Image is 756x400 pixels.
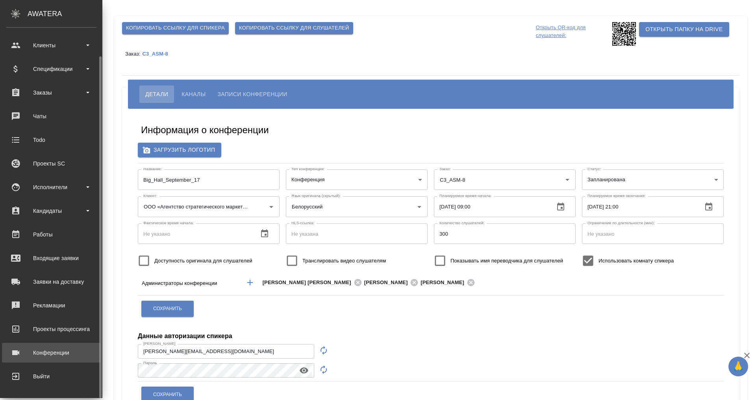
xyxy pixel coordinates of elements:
div: Запланирована [582,169,724,190]
div: Todo [6,134,96,146]
p: Открыть QR-код для слушателей: [536,22,611,46]
span: [PERSON_NAME] [421,279,469,287]
div: Выйти [6,370,96,382]
a: Конференции [2,343,100,363]
span: Сохранить [153,305,182,312]
span: Копировать ссылку для спикера [126,24,225,33]
div: [PERSON_NAME] [421,277,477,287]
button: 🙏 [728,357,748,376]
a: Входящие заявки [2,248,100,268]
div: AWATERA [28,6,102,22]
div: Конференции [6,347,96,359]
input: Не указано [582,196,696,217]
input: Не указано [138,223,252,244]
span: [PERSON_NAME] [PERSON_NAME] [263,279,356,287]
div: Спецификации [6,63,96,75]
button: Копировать ссылку для слушателей [235,22,353,34]
a: C3_ASM-8 [142,50,174,57]
div: Рекламации [6,300,96,311]
div: Заказы [6,87,96,99]
div: [PERSON_NAME] [PERSON_NAME] [263,277,364,287]
span: Доступность оригинала для слушателей [154,257,252,265]
input: Не указана [286,223,428,244]
a: Работы [2,225,100,244]
div: Чаты [6,110,96,122]
div: Проекты процессинга [6,323,96,335]
div: Клиенты [6,39,96,51]
span: [PERSON_NAME] [364,279,413,287]
span: 🙏 [732,358,745,375]
input: Не указано [434,223,576,244]
div: Входящие заявки [6,252,96,264]
button: Добавить менеджера [241,273,259,292]
p: C3_ASM-8 [142,51,174,57]
button: Open [562,174,573,185]
button: Открыть папку на Drive [639,22,729,37]
div: Заявки на доставку [6,276,96,288]
button: Open [667,282,669,283]
span: Детали [145,89,168,99]
label: Загрузить логотип [138,143,221,157]
div: Конференция [286,169,428,190]
a: Проекты SC [2,154,100,173]
a: Рекламации [2,296,100,315]
button: Копировать ссылку для спикера [122,22,229,34]
span: Каналы [182,89,206,99]
span: Записи конференции [217,89,287,99]
span: Открыть папку на Drive [645,24,723,34]
span: Транслировать видео слушателям [302,257,386,265]
span: Использовать комнату спикера [598,257,674,265]
button: Open [414,201,425,212]
h4: Данные авторизации спикера [138,331,232,341]
a: Todo [2,130,100,150]
input: Не указано [434,196,548,217]
input: Не указан [138,169,280,190]
a: Чаты [2,106,100,126]
h5: Информация о конференции [141,124,269,136]
span: Загрузить логотип [144,145,215,155]
button: Open [266,201,277,212]
div: [PERSON_NAME] [364,277,421,287]
div: Кандидаты [6,205,96,217]
span: Сохранить [153,391,182,398]
div: Проекты SC [6,158,96,169]
input: Не указано [138,344,314,358]
button: Сохранить [141,301,194,317]
p: Заказ: [125,51,142,57]
span: Копировать ссылку для слушателей [239,24,349,33]
input: Не указано [582,223,724,244]
div: Работы [6,229,96,240]
div: Исполнители [6,181,96,193]
span: Показывать имя переводчика для слушателей [450,257,563,265]
a: Выйти [2,367,100,386]
a: Проекты процессинга [2,319,100,339]
a: Заявки на доставку [2,272,100,292]
p: Администраторы конференции [142,279,238,287]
